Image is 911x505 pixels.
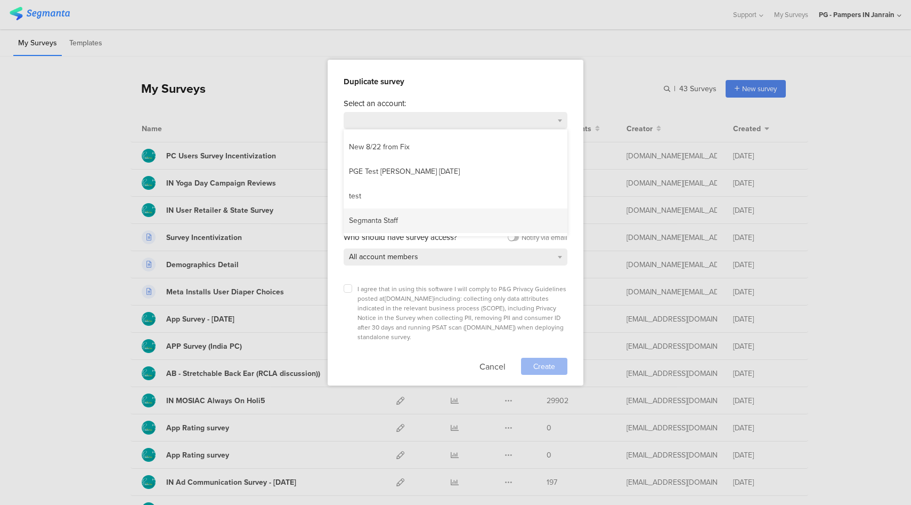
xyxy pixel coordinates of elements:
span: I agree that in using this software I will comply to P&G Privacy Guidelines posted at including: ... [357,284,566,342]
div: New 8/22 from Fix [344,139,415,155]
div: Duplicate survey [344,76,567,87]
input: Select box [349,116,554,125]
div: test [344,188,367,204]
a: [DOMAIN_NAME] [385,294,434,303]
div: Segmanta Staff [344,213,403,229]
div: Notify via email [522,233,567,243]
button: Cancel [479,358,506,375]
div: Who should have survey access? [344,231,457,243]
div: PGE Test [PERSON_NAME] [DATE] [344,164,465,180]
a: [DOMAIN_NAME] [465,323,514,332]
div: Select an account: [344,98,567,109]
span: All account members [349,251,418,262]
